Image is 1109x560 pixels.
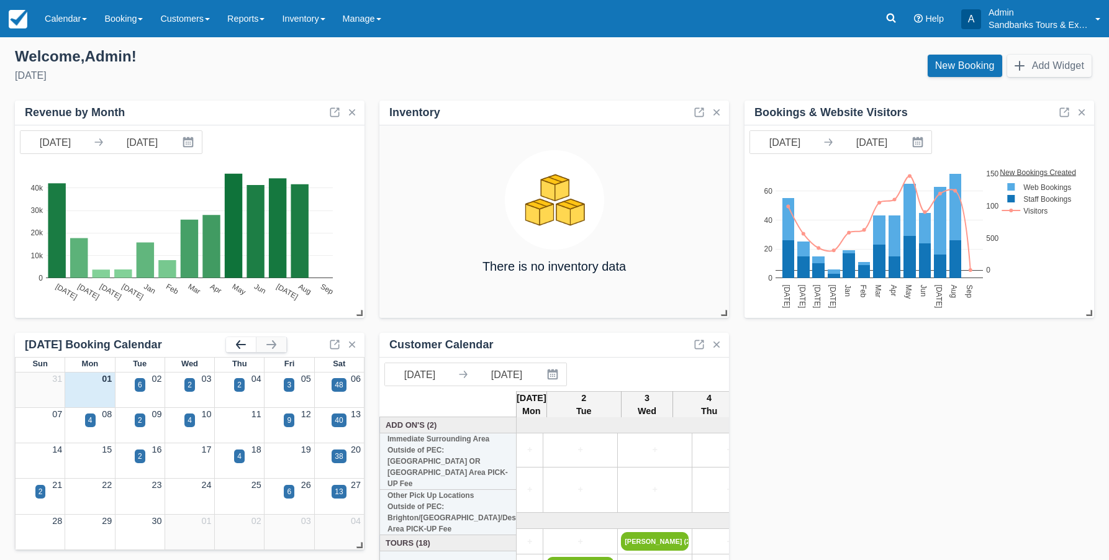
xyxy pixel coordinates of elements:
div: Inventory [389,106,440,120]
div: 3 [287,379,291,391]
a: + [695,443,763,457]
button: Interact with the calendar and add the check-in date for your trip. [177,131,202,153]
a: 15 [102,445,112,454]
div: A [961,9,981,29]
a: 02 [152,374,161,384]
span: Sat [333,359,345,368]
a: New Booking [928,55,1002,77]
span: Sun [32,359,47,368]
a: 03 [301,516,311,526]
th: Immediate Surrounding Area Outside of PEC: [GEOGRAPHIC_DATA] OR [GEOGRAPHIC_DATA] Area PICK-UP Fee [380,433,517,490]
a: 11 [251,409,261,419]
a: + [520,483,540,497]
a: 09 [152,409,161,419]
a: 31 [52,374,62,384]
a: + [695,483,763,497]
div: [DATE] [15,68,545,83]
a: 30 [152,516,161,526]
input: End Date [107,131,177,153]
a: + [546,535,614,549]
a: + [520,443,540,457]
h4: There is no inventory data [482,260,626,273]
a: 14 [52,445,62,454]
th: 4 Thu [673,391,746,418]
div: 4 [188,415,192,426]
p: Sandbanks Tours & Experiences [989,19,1088,31]
span: Mon [82,359,99,368]
div: 2 [138,451,142,462]
div: 40 [335,415,343,426]
img: checkfront-main-nav-mini-logo.png [9,10,27,29]
div: Welcome , Admin ! [15,47,545,66]
img: inventory.png [505,150,604,250]
div: Customer Calendar [389,338,494,352]
span: Fri [284,359,295,368]
a: + [695,535,763,549]
input: End Date [837,131,907,153]
a: 12 [301,409,311,419]
a: 05 [301,374,311,384]
a: 18 [251,445,261,454]
th: 2 Tue [546,391,621,418]
th: 3 Wed [621,391,673,418]
a: [PERSON_NAME] (2) [621,532,689,551]
a: + [520,535,540,549]
span: Thu [232,359,247,368]
a: 24 [202,480,212,490]
a: 19 [301,445,311,454]
a: 28 [52,516,62,526]
div: 2 [138,415,142,426]
a: 02 [251,516,261,526]
div: Revenue by Month [25,106,125,120]
a: + [621,443,689,457]
a: 21 [52,480,62,490]
a: 07 [52,409,62,419]
a: 01 [102,374,112,384]
div: Bookings & Website Visitors [754,106,908,120]
span: Wed [181,359,198,368]
button: Interact with the calendar and add the check-in date for your trip. [541,363,566,386]
i: Help [914,14,923,23]
input: Start Date [385,363,455,386]
a: 13 [351,409,361,419]
a: 04 [251,374,261,384]
div: 2 [38,486,43,497]
a: 08 [102,409,112,419]
div: 4 [237,451,242,462]
a: 23 [152,480,161,490]
input: Start Date [750,131,820,153]
div: 4 [88,415,93,426]
div: 13 [335,486,343,497]
div: 6 [287,486,291,497]
div: 2 [237,379,242,391]
p: Admin [989,6,1088,19]
a: 20 [351,445,361,454]
a: 27 [351,480,361,490]
text: New Bookings Created [1000,168,1077,176]
div: 9 [287,415,291,426]
a: Add On's (2) [383,419,514,431]
input: Start Date [20,131,90,153]
a: 06 [351,374,361,384]
span: Tue [133,359,147,368]
input: End Date [472,363,541,386]
a: + [546,483,614,497]
a: 04 [351,516,361,526]
div: 2 [188,379,192,391]
a: 17 [202,445,212,454]
a: 01 [202,516,212,526]
a: 22 [102,480,112,490]
button: Add Widget [1007,55,1092,77]
a: + [621,483,689,497]
a: 29 [102,516,112,526]
button: Interact with the calendar and add the check-in date for your trip. [907,131,931,153]
div: 38 [335,451,343,462]
span: Help [925,14,944,24]
a: Tours (18) [383,537,514,549]
div: 48 [335,379,343,391]
a: 03 [202,374,212,384]
a: 25 [251,480,261,490]
a: 16 [152,445,161,454]
a: 26 [301,480,311,490]
th: Other Pick Up Locations Outside of PEC: Brighton/[GEOGRAPHIC_DATA]/Deseronto/[GEOGRAPHIC_DATA] Ar... [380,490,517,535]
